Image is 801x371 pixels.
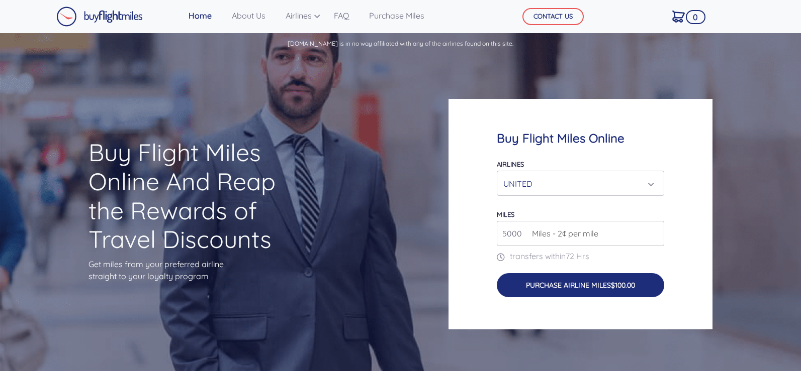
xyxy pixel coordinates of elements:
[497,171,664,196] button: UNITED
[88,138,312,254] h1: Buy Flight Miles Online And Reap the Rewards of Travel Discounts
[686,10,705,24] span: 0
[497,273,664,297] button: Purchase Airline Miles$100.00
[56,4,143,29] a: Buy Flight Miles Logo
[497,131,664,146] h4: Buy Flight Miles Online
[228,6,270,26] a: About Us
[503,174,652,193] div: UNITED
[185,6,216,26] a: Home
[668,6,689,27] a: 0
[611,281,635,290] span: $100.00
[282,6,318,26] a: Airlines
[672,11,685,23] img: Cart
[56,7,143,27] img: Buy Flight Miles Logo
[497,210,514,218] label: miles
[365,6,428,26] a: Purchase Miles
[497,250,664,262] p: transfers within
[330,6,353,26] a: FAQ
[527,227,598,239] span: Miles - 2¢ per mile
[88,258,312,282] p: Get miles from your preferred airline straight to your loyalty program
[566,251,589,261] span: 72 Hrs
[522,8,584,25] button: CONTACT US
[497,160,524,168] label: Airlines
